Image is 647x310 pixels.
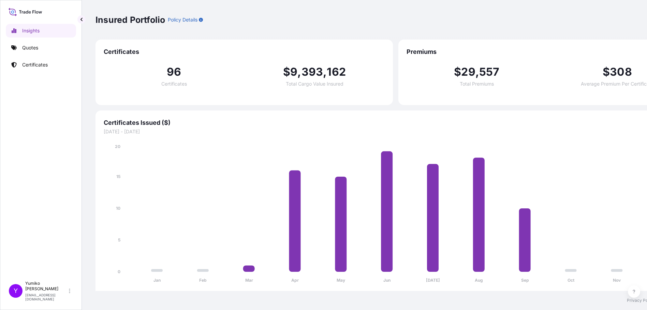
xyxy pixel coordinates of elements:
[286,82,343,86] span: Total Cargo Value Insured
[475,67,479,77] span: ,
[6,58,76,72] a: Certificates
[297,67,301,77] span: ,
[460,82,494,86] span: Total Premiums
[283,67,290,77] span: $
[245,278,253,283] tspan: Mar
[323,67,327,77] span: ,
[116,206,120,211] tspan: 10
[14,287,18,294] span: Y
[521,278,529,283] tspan: Sep
[22,27,40,34] p: Insights
[22,61,48,68] p: Certificates
[6,24,76,38] a: Insights
[603,67,610,77] span: $
[610,67,632,77] span: 308
[118,237,120,242] tspan: 5
[22,44,38,51] p: Quotes
[568,278,575,283] tspan: Oct
[25,293,68,301] p: [EMAIL_ADDRESS][DOMAIN_NAME]
[95,14,165,25] p: Insured Portfolio
[383,278,391,283] tspan: Jun
[6,41,76,55] a: Quotes
[475,278,483,283] tspan: Aug
[116,174,120,179] tspan: 15
[25,281,68,292] p: Yumiko [PERSON_NAME]
[153,278,161,283] tspan: Jan
[613,278,621,283] tspan: Nov
[290,67,297,77] span: 9
[454,67,461,77] span: $
[115,144,120,149] tspan: 20
[327,67,346,77] span: 162
[479,67,500,77] span: 557
[167,67,181,77] span: 96
[302,67,323,77] span: 393
[199,278,207,283] tspan: Feb
[104,48,385,56] span: Certificates
[118,269,120,274] tspan: 0
[161,82,187,86] span: Certificates
[426,278,440,283] tspan: [DATE]
[168,16,197,23] p: Policy Details
[337,278,345,283] tspan: May
[461,67,475,77] span: 29
[291,278,299,283] tspan: Apr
